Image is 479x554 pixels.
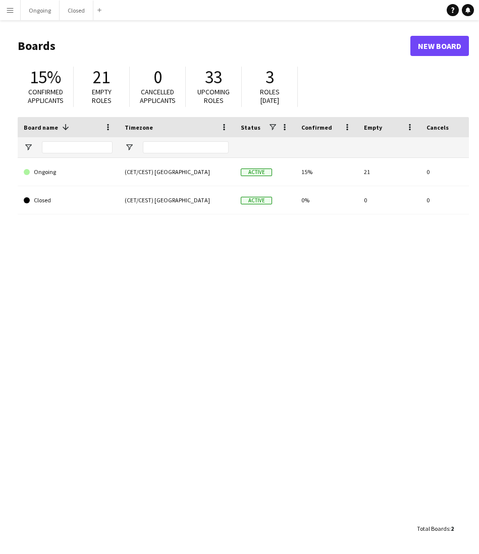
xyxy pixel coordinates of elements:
[153,66,162,88] span: 0
[125,124,153,131] span: Timezone
[241,169,272,176] span: Active
[295,186,358,214] div: 0%
[119,158,235,186] div: (CET/CEST) [GEOGRAPHIC_DATA]
[30,66,61,88] span: 15%
[21,1,60,20] button: Ongoing
[143,141,229,153] input: Timezone Filter Input
[205,66,222,88] span: 33
[60,1,93,20] button: Closed
[417,525,449,532] span: Total Boards
[92,87,112,105] span: Empty roles
[18,38,410,53] h1: Boards
[241,197,272,204] span: Active
[427,124,449,131] span: Cancels
[119,186,235,214] div: (CET/CEST) [GEOGRAPHIC_DATA]
[140,87,176,105] span: Cancelled applicants
[24,186,113,214] a: Closed
[125,143,134,152] button: Open Filter Menu
[24,158,113,186] a: Ongoing
[295,158,358,186] div: 15%
[24,143,33,152] button: Open Filter Menu
[364,124,382,131] span: Empty
[358,186,420,214] div: 0
[93,66,110,88] span: 21
[42,141,113,153] input: Board name Filter Input
[197,87,230,105] span: Upcoming roles
[24,124,58,131] span: Board name
[451,525,454,532] span: 2
[260,87,280,105] span: Roles [DATE]
[265,66,274,88] span: 3
[241,124,260,131] span: Status
[28,87,64,105] span: Confirmed applicants
[417,519,454,538] div: :
[410,36,469,56] a: New Board
[301,124,332,131] span: Confirmed
[358,158,420,186] div: 21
